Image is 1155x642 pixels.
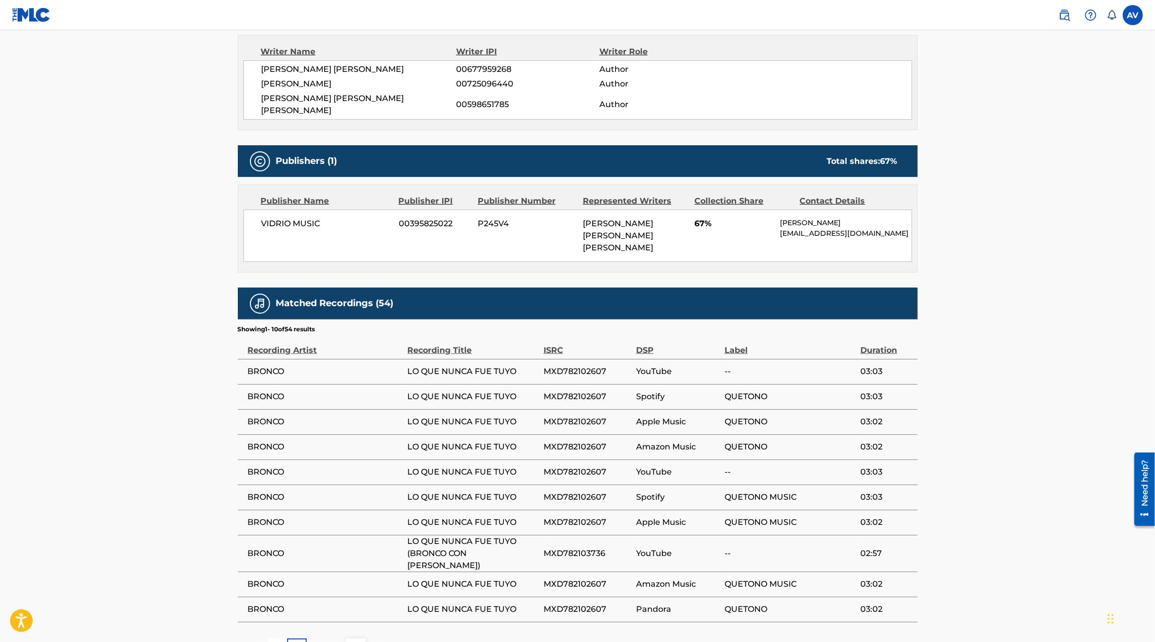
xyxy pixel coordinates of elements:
[1105,594,1155,642] iframe: Chat Widget
[636,603,720,615] span: Pandora
[248,578,403,590] span: BRONCO
[456,46,599,58] div: Writer IPI
[248,334,403,356] div: Recording Artist
[248,365,403,378] span: BRONCO
[261,78,457,90] span: [PERSON_NAME]
[544,516,631,528] span: MXD782102607
[725,391,855,403] span: QUETONO
[725,603,855,615] span: QUETONO
[261,218,392,230] span: VIDRIO MUSIC
[636,578,720,590] span: Amazon Music
[544,491,631,503] span: MXD782102607
[725,578,855,590] span: QUETONO MUSIC
[636,441,720,453] span: Amazon Music
[261,93,457,117] span: [PERSON_NAME] [PERSON_NAME] [PERSON_NAME]
[544,416,631,428] span: MXD782102607
[408,391,539,403] span: LO QUE NUNCA FUE TUYO
[725,365,855,378] span: --
[583,219,653,252] span: [PERSON_NAME] [PERSON_NAME] [PERSON_NAME]
[860,547,912,560] span: 02:57
[408,441,539,453] span: LO QUE NUNCA FUE TUYO
[827,155,898,167] div: Total shares:
[248,516,403,528] span: BRONCO
[408,416,539,428] span: LO QUE NUNCA FUE TUYO
[399,218,470,230] span: 00395825022
[599,46,730,58] div: Writer Role
[860,416,912,428] span: 03:02
[860,578,912,590] span: 03:02
[248,441,403,453] span: BRONCO
[408,365,539,378] span: LO QUE NUNCA FUE TUYO
[694,195,792,207] div: Collection Share
[599,78,730,90] span: Author
[1123,5,1143,25] div: User Menu
[725,491,855,503] span: QUETONO MUSIC
[1085,9,1097,21] img: help
[544,603,631,615] span: MXD782102607
[544,365,631,378] span: MXD782102607
[456,99,599,111] span: 00598651785
[248,416,403,428] span: BRONCO
[1108,604,1114,634] div: Arrastrar
[408,516,539,528] span: LO QUE NUNCA FUE TUYO
[544,441,631,453] span: MXD782102607
[725,416,855,428] span: QUETONO
[261,195,391,207] div: Publisher Name
[478,195,575,207] div: Publisher Number
[860,516,912,528] span: 03:02
[408,603,539,615] span: LO QUE NUNCA FUE TUYO
[254,298,266,310] img: Matched Recordings
[248,466,403,478] span: BRONCO
[780,218,911,228] p: [PERSON_NAME]
[860,603,912,615] span: 03:02
[544,547,631,560] span: MXD782103736
[544,578,631,590] span: MXD782102607
[544,334,631,356] div: ISRC
[780,228,911,239] p: [EMAIL_ADDRESS][DOMAIN_NAME]
[636,466,720,478] span: YouTube
[248,491,403,503] span: BRONCO
[636,516,720,528] span: Apple Music
[1107,10,1117,20] div: Notifications
[860,365,912,378] span: 03:03
[860,441,912,453] span: 03:02
[456,78,599,90] span: 00725096440
[636,334,720,356] div: DSP
[248,391,403,403] span: BRONCO
[261,46,457,58] div: Writer Name
[860,391,912,403] span: 03:03
[456,63,599,75] span: 00677959268
[725,441,855,453] span: QUETONO
[544,466,631,478] span: MXD782102607
[725,334,855,356] div: Label
[408,578,539,590] span: LO QUE NUNCA FUE TUYO
[544,391,631,403] span: MXD782102607
[238,325,315,334] p: Showing 1 - 10 of 54 results
[248,603,403,615] span: BRONCO
[1105,594,1155,642] div: Widget de chat
[254,155,266,167] img: Publishers
[725,466,855,478] span: --
[276,298,394,309] h5: Matched Recordings (54)
[1054,5,1075,25] a: Public Search
[1127,448,1155,529] iframe: Resource Center
[725,547,855,560] span: --
[408,491,539,503] span: LO QUE NUNCA FUE TUYO
[880,156,898,166] span: 67 %
[636,547,720,560] span: YouTube
[408,535,539,572] span: LO QUE NUNCA FUE TUYO (BRONCO CON [PERSON_NAME])
[860,466,912,478] span: 03:03
[599,99,730,111] span: Author
[636,391,720,403] span: Spotify
[276,155,337,167] h5: Publishers (1)
[399,195,470,207] div: Publisher IPI
[725,516,855,528] span: QUETONO MUSIC
[636,416,720,428] span: Apple Music
[860,334,912,356] div: Duration
[860,491,912,503] span: 03:03
[800,195,898,207] div: Contact Details
[12,8,51,22] img: MLC Logo
[261,63,457,75] span: [PERSON_NAME] [PERSON_NAME]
